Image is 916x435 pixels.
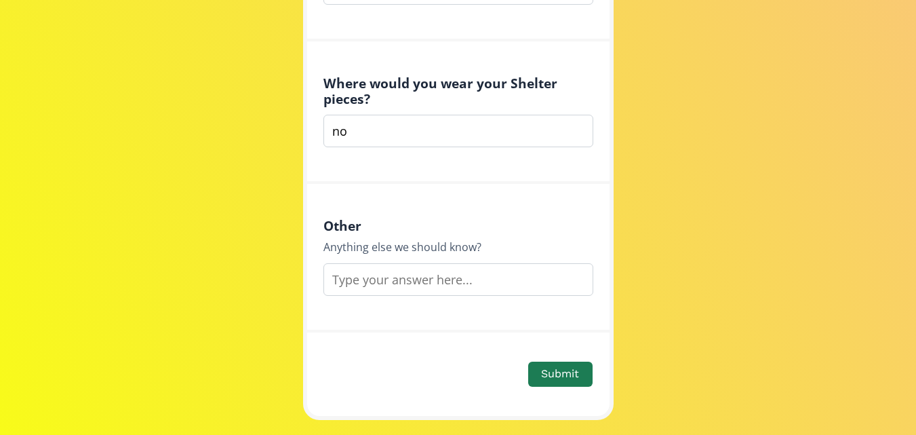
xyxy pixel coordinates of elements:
input: Type your answer here... [323,115,593,147]
button: Submit [528,362,592,387]
div: Anything else we should know? [323,239,593,255]
h4: Other [323,218,593,233]
h4: Where would you wear your Shelter pieces? [323,75,593,107]
input: Type your answer here... [323,263,593,296]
